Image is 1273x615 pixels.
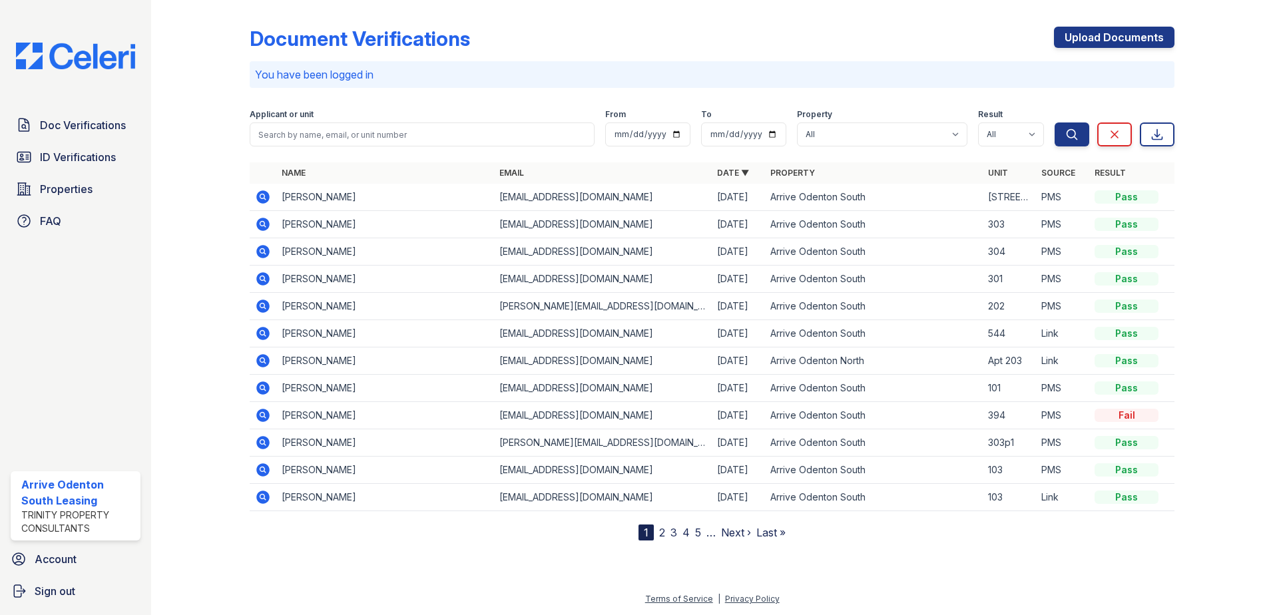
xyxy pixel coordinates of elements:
a: 4 [682,526,690,539]
a: Email [499,168,524,178]
td: [PERSON_NAME] [276,484,494,511]
td: PMS [1036,266,1089,293]
a: Upload Documents [1054,27,1174,48]
td: [PERSON_NAME] [276,457,494,484]
td: [EMAIL_ADDRESS][DOMAIN_NAME] [494,238,712,266]
td: [PERSON_NAME] [276,184,494,211]
a: 2 [659,526,665,539]
span: … [706,524,716,540]
td: PMS [1036,429,1089,457]
td: PMS [1036,375,1089,402]
td: [EMAIL_ADDRESS][DOMAIN_NAME] [494,211,712,238]
td: Arrive Odenton South [765,266,983,293]
div: Pass [1095,272,1158,286]
span: Sign out [35,583,75,599]
a: Property [770,168,815,178]
td: [EMAIL_ADDRESS][DOMAIN_NAME] [494,457,712,484]
td: [PERSON_NAME][EMAIL_ADDRESS][DOMAIN_NAME] [494,429,712,457]
td: Arrive Odenton South [765,211,983,238]
td: 301 [983,266,1036,293]
div: Trinity Property Consultants [21,509,135,535]
div: Pass [1095,463,1158,477]
td: [PERSON_NAME] [276,266,494,293]
td: Arrive Odenton North [765,347,983,375]
td: [PERSON_NAME] [276,402,494,429]
td: [EMAIL_ADDRESS][DOMAIN_NAME] [494,375,712,402]
td: [DATE] [712,211,765,238]
a: 3 [670,526,677,539]
td: [DATE] [712,375,765,402]
a: Next › [721,526,751,539]
td: PMS [1036,184,1089,211]
div: Pass [1095,354,1158,367]
td: PMS [1036,293,1089,320]
td: [EMAIL_ADDRESS][DOMAIN_NAME] [494,320,712,347]
a: Source [1041,168,1075,178]
td: Link [1036,320,1089,347]
td: [DATE] [712,184,765,211]
td: [PERSON_NAME] [276,293,494,320]
label: Result [978,109,1003,120]
td: Arrive Odenton South [765,429,983,457]
td: [PERSON_NAME] [276,320,494,347]
td: [EMAIL_ADDRESS][DOMAIN_NAME] [494,266,712,293]
div: Document Verifications [250,27,470,51]
td: 544 [983,320,1036,347]
td: 303p1 [983,429,1036,457]
span: Doc Verifications [40,117,126,133]
a: Unit [988,168,1008,178]
label: From [605,109,626,120]
td: [STREET_ADDRESS] [983,184,1036,211]
td: 103 [983,484,1036,511]
td: [PERSON_NAME] [276,375,494,402]
td: 303 [983,211,1036,238]
div: Pass [1095,327,1158,340]
td: Arrive Odenton South [765,184,983,211]
div: Pass [1095,491,1158,504]
div: Pass [1095,218,1158,231]
td: Link [1036,347,1089,375]
td: 304 [983,238,1036,266]
td: 394 [983,402,1036,429]
td: [DATE] [712,238,765,266]
label: To [701,109,712,120]
div: | [718,594,720,604]
td: [DATE] [712,484,765,511]
input: Search by name, email, or unit number [250,122,595,146]
a: FAQ [11,208,140,234]
td: Arrive Odenton South [765,484,983,511]
span: Account [35,551,77,567]
a: ID Verifications [11,144,140,170]
a: Doc Verifications [11,112,140,138]
a: Sign out [5,578,146,604]
td: Arrive Odenton South [765,375,983,402]
label: Applicant or unit [250,109,314,120]
div: Pass [1095,245,1158,258]
td: Arrive Odenton South [765,293,983,320]
td: [PERSON_NAME] [276,429,494,457]
td: Arrive Odenton South [765,320,983,347]
td: [PERSON_NAME] [276,211,494,238]
td: [DATE] [712,320,765,347]
td: [DATE] [712,429,765,457]
p: You have been logged in [255,67,1169,83]
div: Pass [1095,381,1158,395]
td: PMS [1036,457,1089,484]
a: Terms of Service [645,594,713,604]
td: [DATE] [712,402,765,429]
div: Fail [1095,409,1158,422]
td: [DATE] [712,347,765,375]
td: Apt 203 [983,347,1036,375]
td: [DATE] [712,266,765,293]
td: [EMAIL_ADDRESS][DOMAIN_NAME] [494,184,712,211]
img: CE_Logo_Blue-a8612792a0a2168367f1c8372b55b34899dd931a85d93a1a3d3e32e68fde9ad4.png [5,43,146,69]
td: PMS [1036,211,1089,238]
td: [EMAIL_ADDRESS][DOMAIN_NAME] [494,347,712,375]
a: Date ▼ [717,168,749,178]
td: Arrive Odenton South [765,457,983,484]
td: [PERSON_NAME][EMAIL_ADDRESS][DOMAIN_NAME] [494,293,712,320]
a: 5 [695,526,701,539]
a: Account [5,546,146,572]
td: [PERSON_NAME] [276,238,494,266]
